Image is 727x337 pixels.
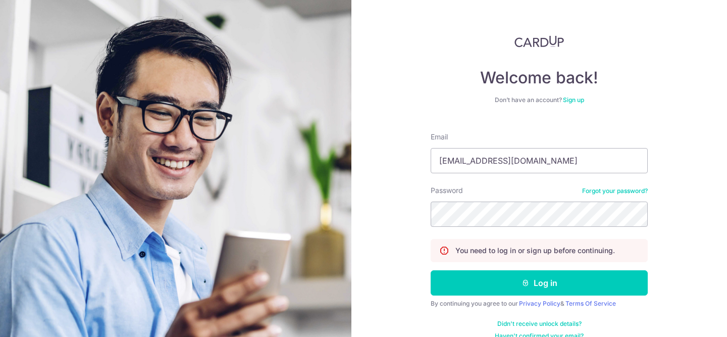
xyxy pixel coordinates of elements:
input: Enter your Email [431,148,648,173]
a: Sign up [563,96,584,104]
a: Forgot your password? [582,187,648,195]
div: Don’t have an account? [431,96,648,104]
img: CardUp Logo [514,35,564,47]
a: Didn't receive unlock details? [497,320,582,328]
label: Password [431,185,463,196]
label: Email [431,132,448,142]
p: You need to log in or sign up before continuing. [455,246,615,256]
a: Terms Of Service [565,300,616,307]
button: Log in [431,270,648,296]
div: By continuing you agree to our & [431,300,648,308]
h4: Welcome back! [431,68,648,88]
a: Privacy Policy [519,300,560,307]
